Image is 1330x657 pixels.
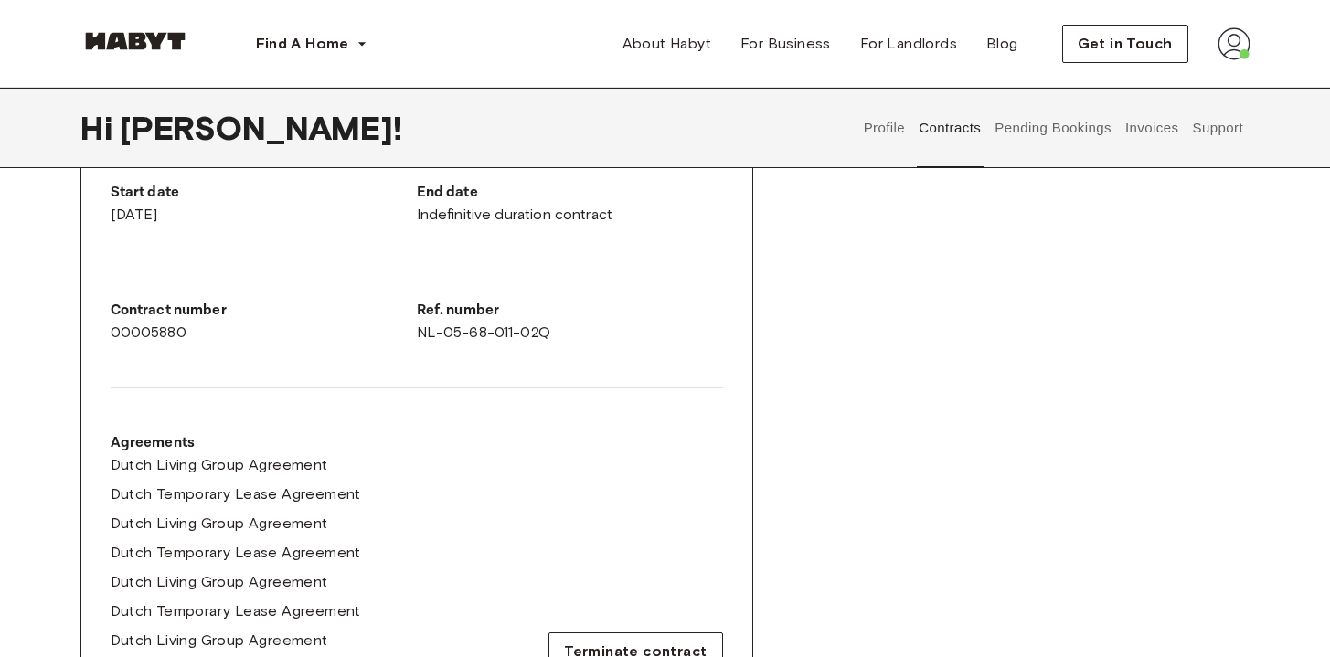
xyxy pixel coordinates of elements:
[241,26,382,62] button: Find A Home
[111,300,417,344] div: 00005880
[1190,88,1246,168] button: Support
[111,454,328,476] span: Dutch Living Group Agreement
[622,33,711,55] span: About Habyt
[111,542,361,564] a: Dutch Temporary Lease Agreement
[417,182,723,204] p: End date
[1123,88,1180,168] button: Invoices
[111,483,361,505] a: Dutch Temporary Lease Agreement
[726,26,846,62] a: For Business
[972,26,1033,62] a: Blog
[857,88,1250,168] div: user profile tabs
[740,33,831,55] span: For Business
[417,300,723,322] p: Ref. number
[80,32,190,50] img: Habyt
[986,33,1018,55] span: Blog
[1062,25,1188,63] button: Get in Touch
[80,109,120,147] span: Hi
[846,26,972,62] a: For Landlords
[1078,33,1173,55] span: Get in Touch
[417,300,723,344] div: NL-05-68-011-02Q
[111,513,328,535] span: Dutch Living Group Agreement
[111,600,361,622] a: Dutch Temporary Lease Agreement
[861,88,908,168] button: Profile
[111,571,328,593] span: Dutch Living Group Agreement
[111,630,328,652] span: Dutch Living Group Agreement
[111,300,417,322] p: Contract number
[111,182,417,204] p: Start date
[917,88,984,168] button: Contracts
[417,182,723,226] div: Indefinitive duration contract
[860,33,957,55] span: For Landlords
[608,26,726,62] a: About Habyt
[111,182,417,226] div: [DATE]
[111,630,361,652] a: Dutch Living Group Agreement
[120,109,402,147] span: [PERSON_NAME] !
[111,571,361,593] a: Dutch Living Group Agreement
[111,432,361,454] p: Agreements
[993,88,1114,168] button: Pending Bookings
[1218,27,1250,60] img: avatar
[111,513,361,535] a: Dutch Living Group Agreement
[256,33,349,55] span: Find A Home
[111,454,361,476] a: Dutch Living Group Agreement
